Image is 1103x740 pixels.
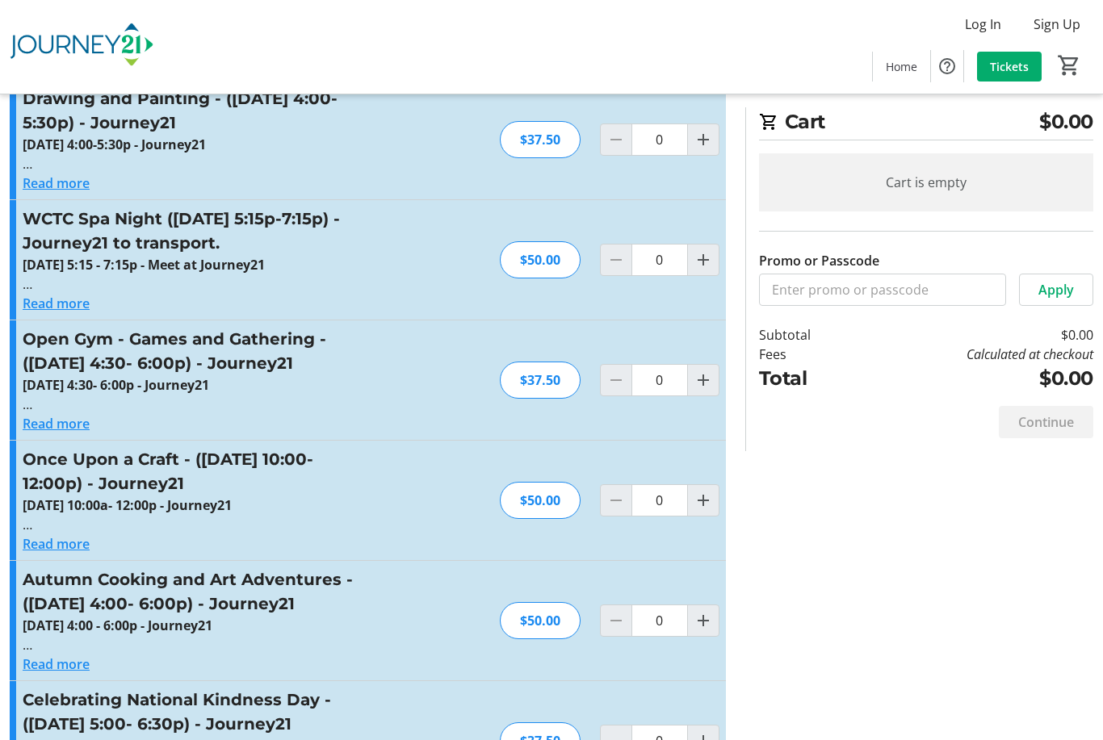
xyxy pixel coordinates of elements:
[500,121,581,158] div: $37.50
[23,376,209,394] strong: [DATE] 4:30- 6:00p - Journey21
[631,244,688,276] input: WCTC Spa Night (Nov. 5, 5:15p-7:15p) - Journey21 to transport. Quantity
[23,256,265,274] strong: [DATE] 5:15 - 7:15p - Meet at Journey21
[500,482,581,519] div: $50.00
[965,15,1001,34] span: Log In
[1019,274,1093,306] button: Apply
[688,245,719,275] button: Increment by one
[631,123,688,156] input: Drawing and Painting - (November 3 - 4:00-5:30p) - Journey21 Quantity
[1021,11,1093,37] button: Sign Up
[23,136,206,153] strong: [DATE] 4:00-5:30p - Journey21
[1034,15,1080,34] span: Sign Up
[856,345,1093,364] td: Calculated at checkout
[688,605,719,636] button: Increment by one
[886,58,917,75] span: Home
[931,50,963,82] button: Help
[759,274,1006,306] input: Enter promo or passcode
[23,617,212,634] strong: [DATE] 4:00 - 6:00p - Journey21
[856,364,1093,393] td: $0.00
[1055,51,1084,80] button: Cart
[688,365,719,395] button: Increment by one
[873,52,930,82] a: Home
[23,207,375,255] h3: WCTC Spa Night ([DATE] 5:15p-7:15p) - Journey21 to transport.
[759,251,879,270] label: Promo or Passcode
[977,52,1042,82] a: Tickets
[631,484,688,516] input: Once Upon a Craft - (November 8 - 10:00- 12:00p) - Journey21 Quantity
[23,414,90,433] button: Read more
[23,688,375,736] h3: Celebrating National Kindness Day - ([DATE] 5:00- 6:30p) - Journey21
[23,447,375,495] h3: Once Upon a Craft - ([DATE] 10:00- 12:00p) - Journey21
[631,604,688,637] input: Autumn Cooking and Art Adventures - (November 11 - 4:00- 6:00p) - Journey21 Quantity
[990,58,1029,75] span: Tickets
[23,567,375,616] h3: Autumn Cooking and Art Adventures - ([DATE] 4:00- 6:00p) - Journey21
[1038,280,1074,299] span: Apply
[10,6,153,87] img: Journey21's Logo
[23,654,90,674] button: Read more
[500,362,581,399] div: $37.50
[759,364,856,393] td: Total
[759,153,1093,211] div: Cart is empty
[688,485,719,516] button: Increment by one
[688,124,719,155] button: Increment by one
[23,496,232,514] strong: [DATE] 10:00a- 12:00p - Journey21
[1039,107,1093,136] span: $0.00
[759,345,856,364] td: Fees
[23,534,90,554] button: Read more
[23,327,375,375] h3: Open Gym - Games and Gathering - ([DATE] 4:30- 6:00p) - Journey21
[631,364,688,396] input: Open Gym - Games and Gathering - (November 6 - 4:30- 6:00p) - Journey21 Quantity
[500,602,581,639] div: $50.00
[952,11,1014,37] button: Log In
[500,241,581,278] div: $50.00
[23,174,90,193] button: Read more
[23,86,375,135] h3: Drawing and Painting - ([DATE] 4:00-5:30p) - Journey21
[856,325,1093,345] td: $0.00
[759,325,856,345] td: Subtotal
[23,294,90,313] button: Read more
[759,107,1093,140] h2: Cart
